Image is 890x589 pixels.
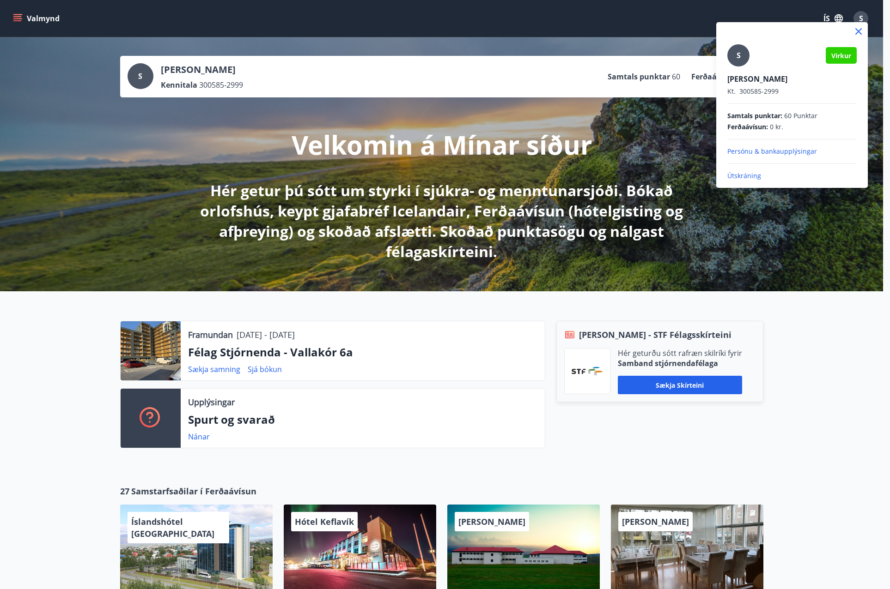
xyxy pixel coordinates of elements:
[727,87,736,96] span: Kt.
[727,74,857,84] p: [PERSON_NAME]
[727,111,782,120] span: Samtals punktar :
[727,122,768,132] span: Ferðaávísun :
[831,51,851,60] span: Virkur
[737,50,741,60] span: S
[784,111,817,120] span: 60 Punktar
[770,122,783,132] span: 0 kr.
[727,171,857,180] p: Útskráning
[727,87,857,96] p: 300585-2999
[727,147,857,156] p: Persónu & bankaupplýsingar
